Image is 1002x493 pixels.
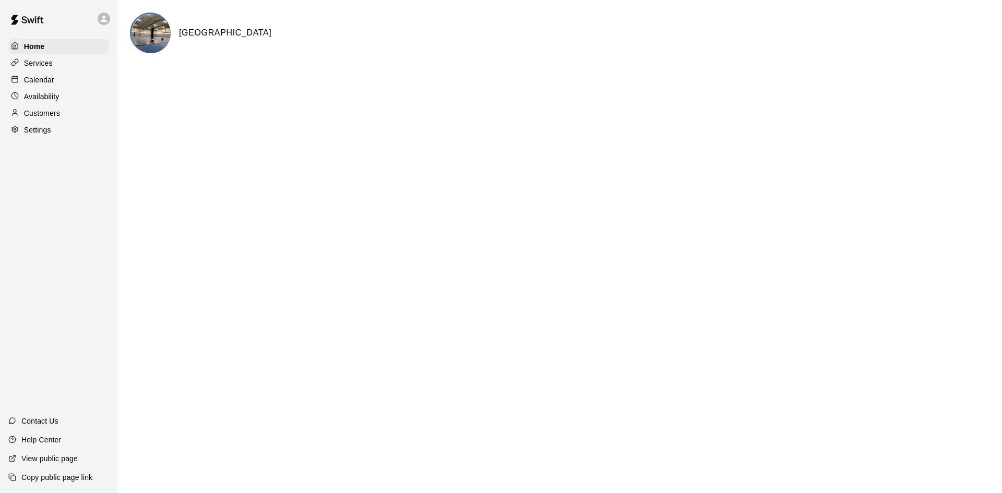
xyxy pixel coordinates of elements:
[132,14,171,53] img: Ironline Sports Complex logo
[24,75,54,85] p: Calendar
[24,91,59,102] p: Availability
[21,416,58,426] p: Contact Us
[24,58,53,68] p: Services
[21,435,61,445] p: Help Center
[21,472,92,483] p: Copy public page link
[24,125,51,135] p: Settings
[8,39,109,54] a: Home
[24,41,45,52] p: Home
[8,122,109,138] a: Settings
[24,108,60,118] p: Customers
[8,55,109,71] a: Services
[8,89,109,104] a: Availability
[8,105,109,121] a: Customers
[21,453,78,464] p: View public page
[8,72,109,88] a: Calendar
[179,26,271,40] h6: [GEOGRAPHIC_DATA]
